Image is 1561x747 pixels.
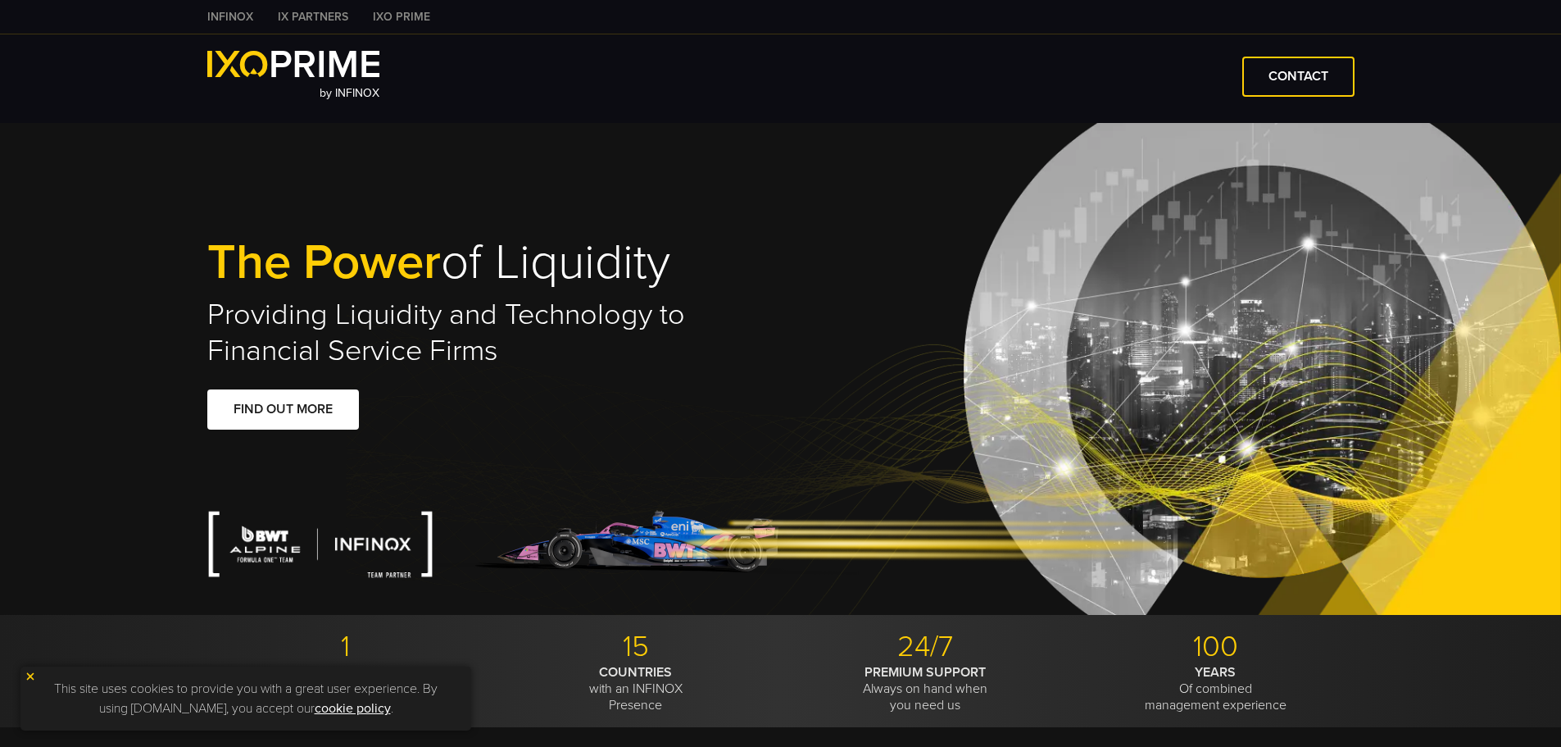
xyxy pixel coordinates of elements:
[207,629,485,665] p: 1
[29,675,463,722] p: This site uses cookies to provide you with a great user experience. By using [DOMAIN_NAME], you a...
[1195,664,1236,681] strong: YEARS
[1242,57,1355,97] a: CONTACT
[207,233,441,292] span: The Power
[207,297,781,369] h2: Providing Liquidity and Technology to Financial Service Firms
[497,629,774,665] p: 15
[195,8,265,25] a: INFINOX
[207,664,485,697] p: Provider
[1077,629,1355,665] p: 100
[1077,664,1355,713] p: Of combined management experience
[320,86,379,100] span: by INFINOX
[497,664,774,713] p: with an INFINOX Presence
[787,629,1064,665] p: 24/7
[207,51,380,102] a: by INFINOX
[300,664,392,681] strong: ALL INCLUSIVE
[864,664,986,681] strong: PREMIUM SUPPORT
[25,671,36,682] img: yellow close icon
[265,8,361,25] a: IX PARTNERS
[207,237,781,289] h1: of Liquidity
[315,700,391,717] a: cookie policy
[787,664,1064,713] p: Always on hand when you need us
[361,8,442,25] a: IXO PRIME
[207,389,359,430] a: FIND OUT MORE
[599,664,672,681] strong: COUNTRIES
